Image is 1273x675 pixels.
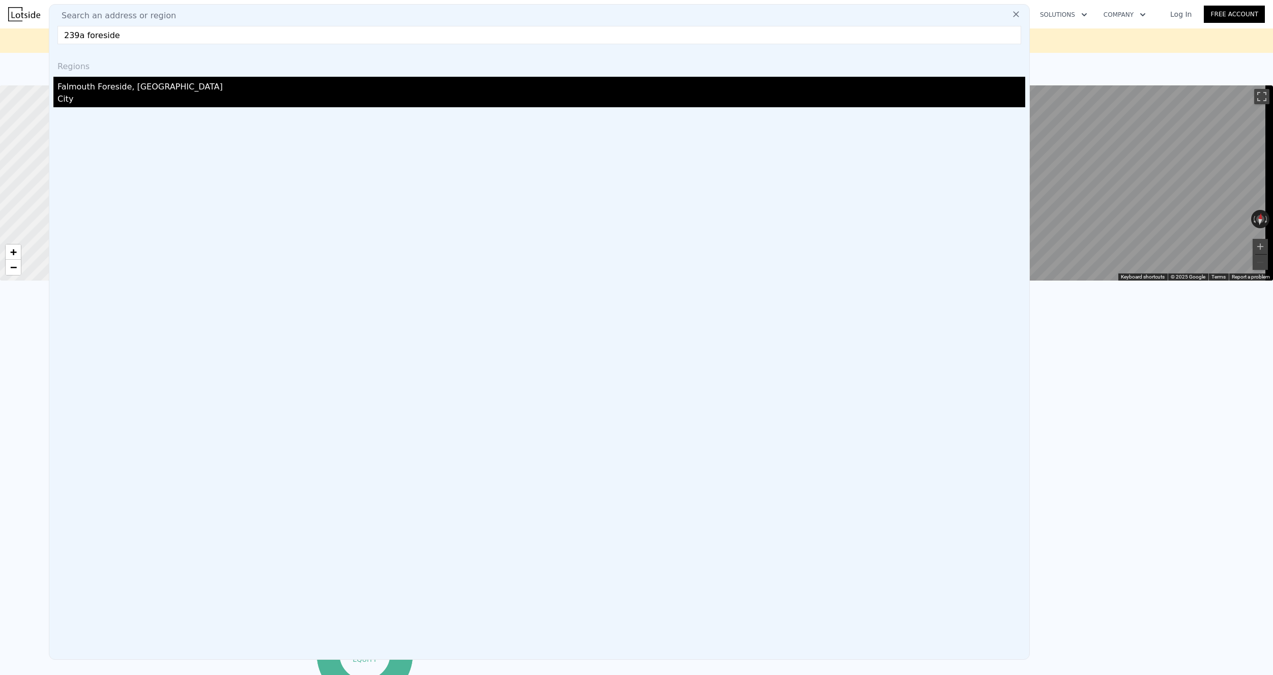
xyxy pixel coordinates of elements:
[1158,9,1204,19] a: Log In
[57,93,1025,107] div: City
[53,10,176,22] span: Search an address or region
[8,7,40,21] img: Lotside
[6,260,21,275] a: Zoom out
[1032,6,1095,24] button: Solutions
[1264,210,1270,228] button: Rotate clockwise
[1121,273,1165,281] button: Keyboard shortcuts
[1211,274,1226,280] a: Terms (opens in new tab)
[53,52,1025,77] div: Regions
[57,77,1025,93] div: Falmouth Foreside, [GEOGRAPHIC_DATA]
[1255,209,1265,229] button: Reset the view
[1253,255,1268,270] button: Zoom out
[1171,274,1205,280] span: © 2025 Google
[10,246,17,258] span: +
[1254,89,1269,104] button: Toggle fullscreen view
[6,244,21,260] a: Zoom in
[1251,210,1257,228] button: Rotate counterclockwise
[10,261,17,273] span: −
[1253,239,1268,254] button: Zoom in
[1095,6,1154,24] button: Company
[353,655,377,663] tspan: equity
[57,26,1021,44] input: Enter an address, city, region, neighborhood or zip code
[1204,6,1265,23] a: Free Account
[1232,274,1270,280] a: Report a problem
